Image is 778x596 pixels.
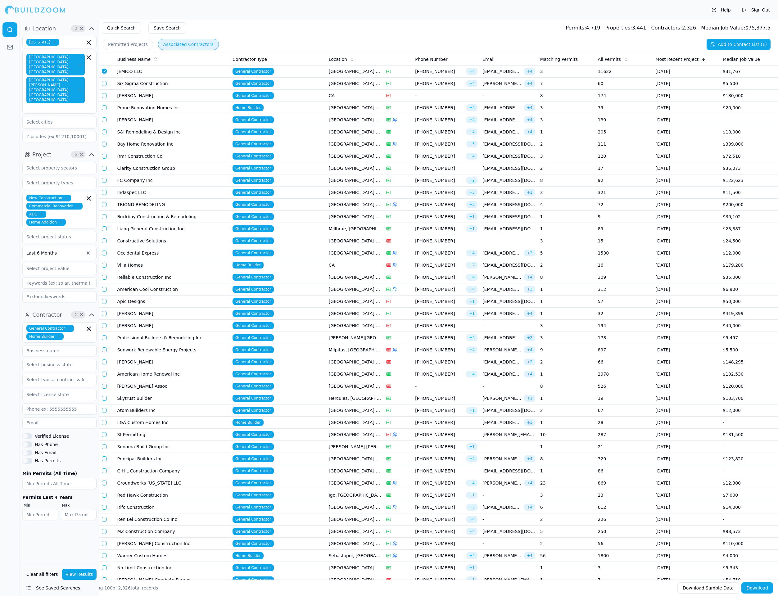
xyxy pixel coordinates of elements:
[26,211,46,218] span: ADU
[415,105,464,111] span: [PHONE_NUMBER]
[466,80,477,87] span: + 4
[326,199,384,211] td: [GEOGRAPHIC_DATA], [GEOGRAPHIC_DATA]
[22,131,97,142] input: Zipcodes (ex:91210,10001)
[466,274,477,281] span: + 4
[653,308,720,320] td: [DATE]
[23,162,88,174] input: Select property sectors
[73,312,79,318] span: 2
[115,114,230,126] td: [PERSON_NAME]
[22,278,97,289] input: Keywords (ex: solar, thermal)
[415,68,464,74] span: [PHONE_NUMBER]
[35,434,69,438] label: Verified License
[524,80,535,87] span: + 4
[524,286,535,293] span: + 3
[653,114,720,126] td: [DATE]
[326,320,384,332] td: [GEOGRAPHIC_DATA], [GEOGRAPHIC_DATA]
[26,39,59,46] span: [US_STATE]
[538,223,595,235] td: 1
[26,219,66,226] span: Home Addition
[538,259,595,271] td: 2
[233,141,274,147] span: General Contractor
[415,310,464,317] span: [PHONE_NUMBER]
[26,54,85,75] span: [GEOGRAPHIC_DATA]-[GEOGRAPHIC_DATA]-[GEOGRAPHIC_DATA], [GEOGRAPHIC_DATA]
[415,177,464,183] span: [PHONE_NUMBER]
[22,417,97,428] input: Email
[233,298,274,305] span: General Contractor
[595,223,653,235] td: 89
[466,177,477,184] span: + 2
[720,223,778,235] td: $23,887
[524,116,535,123] span: + 4
[115,102,230,114] td: Prime Renovation Homes Inc
[538,138,595,150] td: 2
[595,283,653,296] td: 312
[466,201,477,208] span: + 3
[538,235,595,247] td: 3
[115,223,230,235] td: Liang General Construction Inc
[482,262,535,268] span: [EMAIL_ADDRESS][DOMAIN_NAME]
[415,274,464,280] span: [PHONE_NUMBER]
[538,114,595,126] td: 3
[466,225,477,232] span: + 1
[538,308,595,320] td: 1
[466,116,477,123] span: + 4
[326,126,384,138] td: [GEOGRAPHIC_DATA], [GEOGRAPHIC_DATA]
[26,203,83,210] span: Commercial Renovation
[653,187,720,199] td: [DATE]
[35,442,58,447] label: Has Phone
[466,141,477,147] span: + 3
[653,259,720,271] td: [DATE]
[482,68,522,74] span: [EMAIL_ADDRESS][DOMAIN_NAME]
[720,308,778,320] td: $419,399
[115,126,230,138] td: S&l Remodeling & Design Inc
[595,320,653,332] td: 194
[32,310,62,319] span: Contractor
[22,582,97,594] button: See Saved Searches
[720,162,778,174] td: $36,073
[413,90,480,102] td: -
[538,296,595,308] td: 1
[233,189,274,196] span: General Contractor
[79,27,84,30] span: Clear Location filters
[115,332,230,344] td: Professional Builders & Remodeling Inc
[720,247,778,259] td: $12,000
[482,250,522,256] span: [EMAIL_ADDRESS][DOMAIN_NAME]
[23,263,88,274] input: Select project value
[61,509,97,520] input: Max Permits Last 4 Years
[103,39,153,50] button: Permitted Projects
[538,247,595,259] td: 5
[677,582,739,594] button: Download Sample Data
[115,174,230,187] td: FC Company Inc
[233,68,274,75] span: General Contractor
[466,262,477,269] span: + 2
[720,187,778,199] td: $11,500
[415,250,464,256] span: [PHONE_NUMBER]
[115,78,230,90] td: Six Sigma Construction
[326,78,384,90] td: [GEOGRAPHIC_DATA], [GEOGRAPHIC_DATA]
[595,126,653,138] td: 205
[233,286,274,293] span: General Contractor
[62,569,97,580] button: View Results
[22,509,58,520] input: Min Permits Last 4 Years
[466,310,477,317] span: + 1
[720,102,778,114] td: $20,000
[233,250,274,256] span: General Contractor
[35,450,57,455] label: Has Email
[233,80,274,87] span: General Contractor
[653,150,720,162] td: [DATE]
[466,286,477,293] span: + 4
[326,235,384,247] td: [GEOGRAPHIC_DATA], [GEOGRAPHIC_DATA]
[720,259,778,271] td: $179,280
[524,68,535,75] span: + 4
[117,56,151,62] span: Business Name
[720,271,778,283] td: $35,000
[233,322,274,329] span: General Contractor
[653,283,720,296] td: [DATE]
[720,199,778,211] td: $200,000
[595,308,653,320] td: 32
[466,129,477,135] span: + 4
[566,25,586,31] span: Permits:
[233,274,274,281] span: General Contractor
[466,189,477,196] span: + 3
[653,211,720,223] td: [DATE]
